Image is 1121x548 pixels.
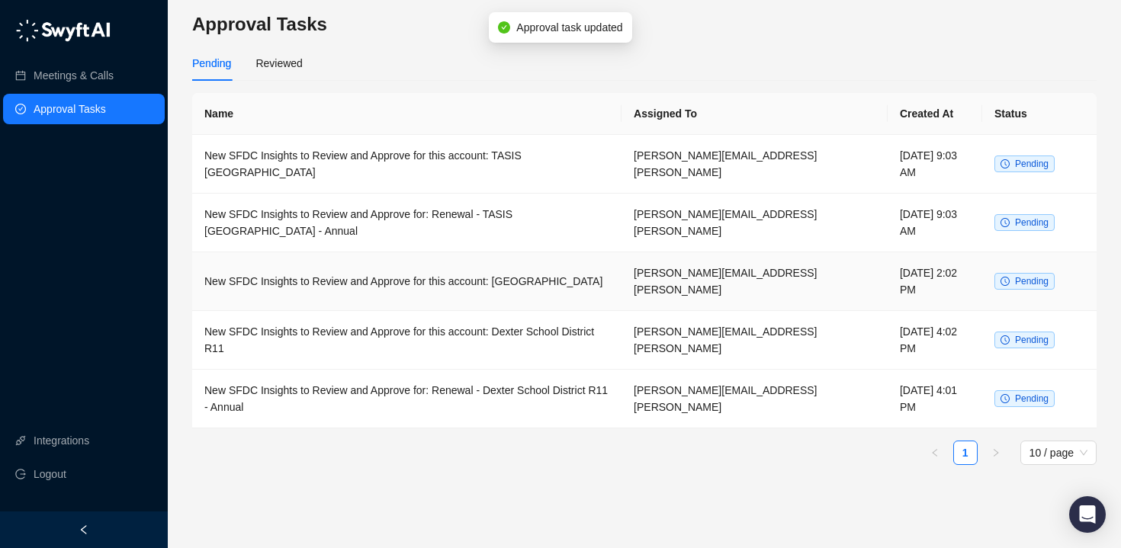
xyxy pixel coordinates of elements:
[15,469,26,479] span: logout
[192,135,622,194] td: New SFDC Insights to Review and Approve for this account: TASIS [GEOGRAPHIC_DATA]
[622,135,888,194] td: [PERSON_NAME][EMAIL_ADDRESS][PERSON_NAME]
[923,441,947,465] li: Previous Page
[984,441,1008,465] li: Next Page
[1015,335,1049,345] span: Pending
[888,252,982,311] td: [DATE] 2:02 PM
[1015,159,1049,169] span: Pending
[954,441,977,464] a: 1
[622,194,888,252] td: [PERSON_NAME][EMAIL_ADDRESS][PERSON_NAME]
[1015,217,1049,228] span: Pending
[192,370,622,428] td: New SFDC Insights to Review and Approve for: Renewal - Dexter School District R11 - Annual
[192,93,622,135] th: Name
[79,524,89,535] span: left
[1001,159,1010,168] span: clock-circle
[888,93,982,135] th: Created At
[1015,393,1049,404] span: Pending
[930,448,940,457] span: left
[622,252,888,311] td: [PERSON_NAME][EMAIL_ADDRESS][PERSON_NAME]
[34,459,66,489] span: Logout
[192,311,622,370] td: New SFDC Insights to Review and Approve for this account: Dexter School District R11
[888,194,982,252] td: [DATE] 9:03 AM
[192,12,1097,37] h3: Approval Tasks
[888,135,982,194] td: [DATE] 9:03 AM
[192,252,622,311] td: New SFDC Insights to Review and Approve for this account: [GEOGRAPHIC_DATA]
[1001,277,1010,286] span: clock-circle
[1001,335,1010,345] span: clock-circle
[982,93,1097,135] th: Status
[15,19,111,42] img: logo-05li4sbe.png
[34,425,89,456] a: Integrations
[498,21,510,34] span: check-circle
[622,311,888,370] td: [PERSON_NAME][EMAIL_ADDRESS][PERSON_NAME]
[1020,441,1097,465] div: Page Size
[984,441,1008,465] button: right
[192,194,622,252] td: New SFDC Insights to Review and Approve for: Renewal - TASIS [GEOGRAPHIC_DATA] - Annual
[622,370,888,428] td: [PERSON_NAME][EMAIL_ADDRESS][PERSON_NAME]
[192,55,231,72] div: Pending
[1001,218,1010,227] span: clock-circle
[34,94,106,124] a: Approval Tasks
[1029,441,1087,464] span: 10 / page
[888,311,982,370] td: [DATE] 4:02 PM
[255,55,302,72] div: Reviewed
[1069,496,1106,533] div: Open Intercom Messenger
[622,93,888,135] th: Assigned To
[1001,394,1010,403] span: clock-circle
[991,448,1001,457] span: right
[516,19,622,36] span: Approval task updated
[34,60,114,91] a: Meetings & Calls
[923,441,947,465] button: left
[1015,276,1049,287] span: Pending
[888,370,982,428] td: [DATE] 4:01 PM
[953,441,978,465] li: 1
